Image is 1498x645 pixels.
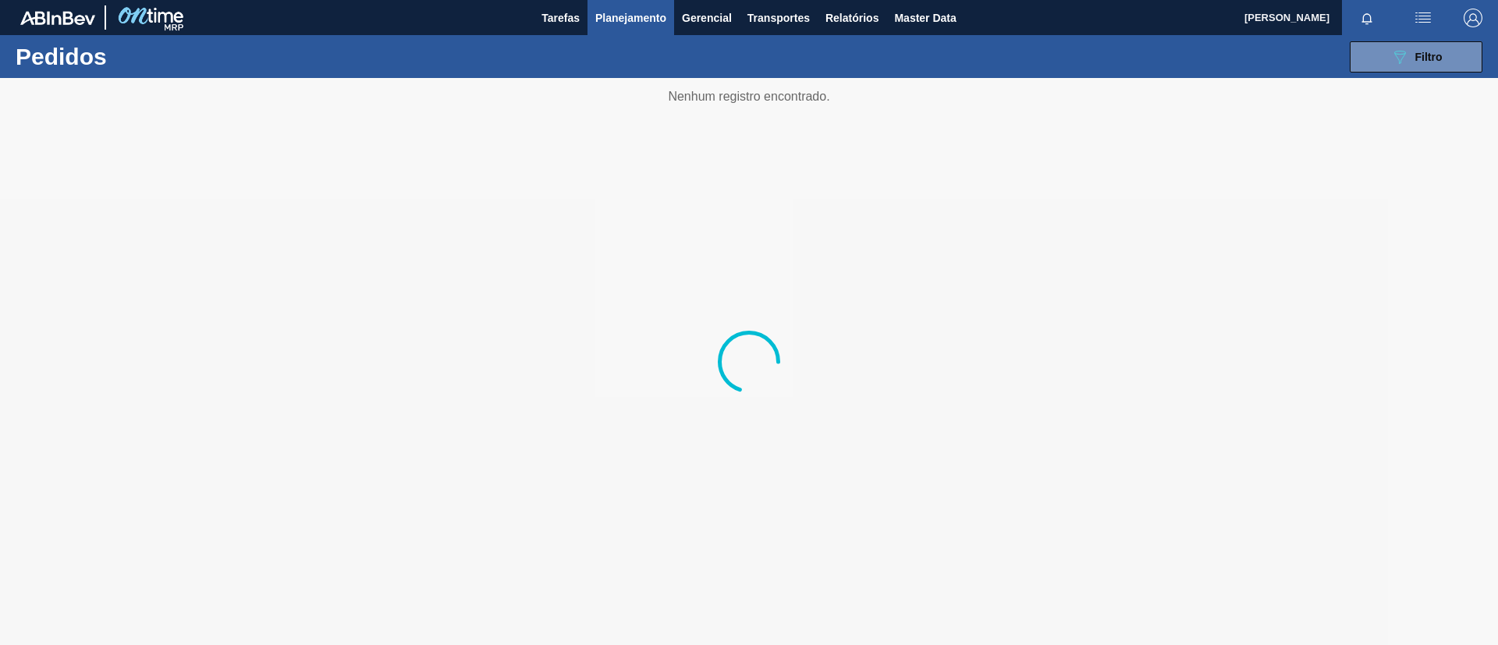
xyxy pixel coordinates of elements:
[1414,9,1432,27] img: userActions
[1464,9,1482,27] img: Logout
[747,9,810,27] span: Transportes
[16,48,249,66] h1: Pedidos
[682,9,732,27] span: Gerencial
[595,9,666,27] span: Planejamento
[1350,41,1482,73] button: Filtro
[825,9,879,27] span: Relatórios
[894,9,956,27] span: Master Data
[541,9,580,27] span: Tarefas
[1415,51,1443,63] span: Filtro
[20,11,95,25] img: TNhmsLtSVTkK8tSr43FrP2fwEKptu5GPRR3wAAAABJRU5ErkJggg==
[1342,7,1392,29] button: Notificações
